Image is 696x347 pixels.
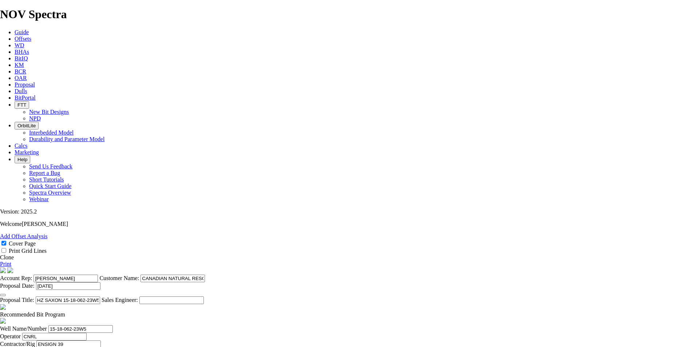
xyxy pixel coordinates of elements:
label: Customer Name: [99,275,139,281]
a: Report a Bug [29,170,60,176]
a: WD [15,42,24,48]
span: Help [17,157,27,162]
a: New Bit Designs [29,109,69,115]
a: OAR [15,75,27,81]
a: Webinar [29,196,49,202]
span: FTT [17,102,26,108]
label: Cover Page [9,240,36,247]
a: Dulls [15,88,27,94]
a: Quick Start Guide [29,183,71,189]
a: BHAs [15,49,29,55]
img: cover-graphic.e5199e77.png [7,267,13,273]
a: Offsets [15,36,31,42]
a: KM [15,62,24,68]
a: Short Tutorials [29,176,64,183]
a: Durability and Parameter Model [29,136,105,142]
a: Calcs [15,143,28,149]
a: Marketing [15,149,39,155]
a: Spectra Overview [29,190,71,196]
a: BitIQ [15,55,28,61]
a: Guide [15,29,29,35]
span: OrbitLite [17,123,36,128]
a: BitPortal [15,95,36,101]
span: [PERSON_NAME] [22,221,68,227]
button: FTT [15,101,29,109]
a: Proposal [15,81,35,88]
button: Help [15,156,30,163]
a: Interbedded Model [29,129,74,136]
button: OrbitLite [15,122,39,129]
a: BCR [15,68,26,75]
a: NPD [29,115,41,121]
label: Print Grid Lines [9,248,47,254]
label: Sales Engineer: [102,297,138,303]
a: Send Us Feedback [29,163,72,169]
